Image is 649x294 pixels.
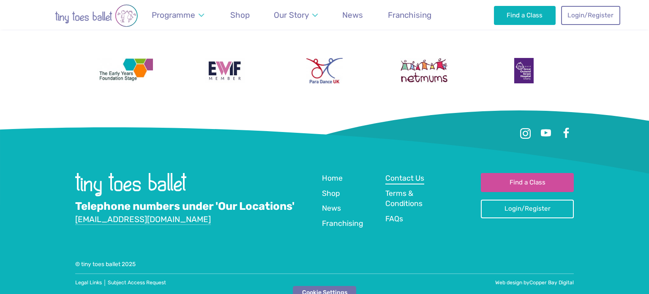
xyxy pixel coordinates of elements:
[75,200,295,213] a: Telephone numbers under 'Our Locations'
[75,190,186,198] a: Go to home page
[75,260,574,268] div: © tiny toes ballet 2025
[338,5,367,25] a: News
[388,10,431,20] span: Franchising
[322,188,340,200] a: Shop
[518,126,533,141] a: Instagram
[324,279,574,286] div: Web design by
[322,218,363,230] a: Franchising
[538,126,554,141] a: Youtube
[561,6,620,25] a: Login/Register
[322,189,340,198] span: Shop
[385,214,403,225] a: FAQs
[75,214,211,225] a: [EMAIL_ADDRESS][DOMAIN_NAME]
[385,174,424,182] span: Contact Us
[529,280,574,286] a: Copper Bay Digital
[559,126,574,141] a: Facebook
[270,5,322,25] a: Our Story
[385,214,403,223] span: FAQs
[481,200,574,218] a: Login/Register
[481,173,574,192] a: Find a Class
[384,5,435,25] a: Franchising
[385,173,424,184] a: Contact Us
[342,10,363,20] span: News
[322,173,343,184] a: Home
[494,6,556,25] a: Find a Class
[75,173,186,196] img: tiny toes ballet
[385,189,423,208] span: Terms & Conditions
[97,58,153,83] img: The Early Years Foundation Stage
[306,58,343,83] img: Para Dance UK
[29,4,164,27] img: tiny toes ballet
[205,58,245,83] img: Encouraging Women Into Franchising
[385,188,441,210] a: Terms & Conditions
[322,204,341,212] span: News
[322,219,363,228] span: Franchising
[322,174,343,182] span: Home
[108,280,166,286] a: Subject Access Request
[322,203,341,214] a: News
[230,10,250,20] span: Shop
[147,5,208,25] a: Programme
[152,10,195,20] span: Programme
[75,280,102,286] a: Legal Links
[226,5,254,25] a: Shop
[274,10,309,20] span: Our Story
